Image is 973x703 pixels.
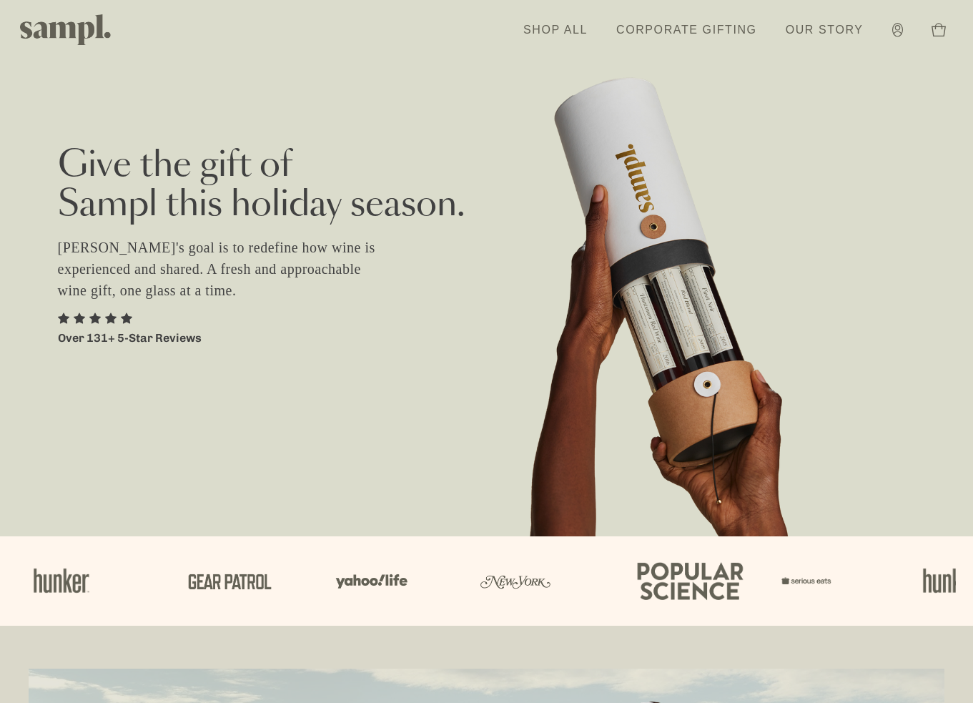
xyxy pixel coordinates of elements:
[779,14,871,46] a: Our Story
[609,14,764,46] a: Corporate Gifting
[23,556,94,607] img: Artboard_1_af690aba-db18-4d1d-a553-70c177ae2e35.png
[473,553,552,609] img: Artboard_3_3c8004f1-87e6-4dd9-9159-91a8c61f962a.png
[173,545,273,617] img: Artboard_5_a195cd02-e365-44f4-8930-be9a6ff03eb6.png
[774,561,831,602] img: Artboard_7_560d3599-80fb-43b6-be66-ebccdeaecca2.png
[323,550,410,613] img: Artboard_6_5c11d1bd-c4ca-46b8-ad3a-1f2b4dcd699f.png
[516,14,595,46] a: Shop All
[58,237,394,301] p: [PERSON_NAME]'s goal is to redefine how wine is experienced and shared. A fresh and approachable ...
[20,14,112,45] img: Sampl logo
[58,330,202,347] p: Over 131+ 5-Star Reviews
[623,537,745,624] img: Artboard_4_12aa32eb-d4a2-4772-87e6-e78b5ab8afc9.png
[58,147,916,225] h2: Give the gift of Sampl this holiday season.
